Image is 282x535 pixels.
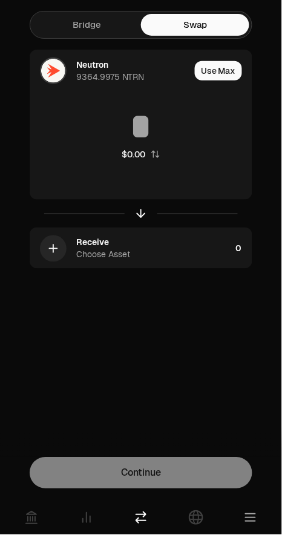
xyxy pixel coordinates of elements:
[236,228,252,269] div: 0
[76,237,109,249] div: Receive
[41,59,65,83] img: NTRN Logo
[76,59,108,71] div: Neutron
[33,14,141,36] a: Bridge
[122,148,146,160] div: $0.00
[76,71,144,83] div: 9364.9975 NTRN
[30,228,252,269] button: ReceiveChoose Asset0
[30,50,190,91] div: NTRN LogoNeutron9364.9975 NTRN
[30,228,231,269] div: ReceiveChoose Asset
[141,14,249,36] a: Swap
[122,148,160,160] button: $0.00
[195,61,242,80] button: Use Max
[76,249,130,261] div: Choose Asset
